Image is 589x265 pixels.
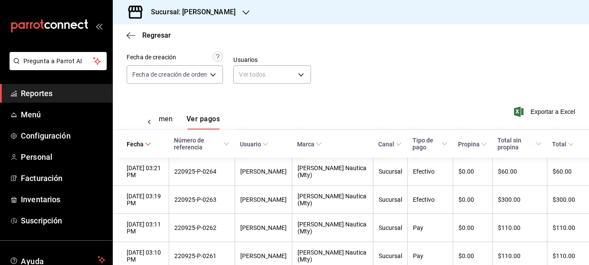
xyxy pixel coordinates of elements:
[498,168,542,175] div: $60.00
[174,168,229,175] div: 220925-P-0264
[379,168,402,175] div: Sucursal
[21,87,105,99] span: Reportes
[458,196,487,203] div: $0.00
[413,252,448,259] div: Pay
[144,7,236,17] h3: Sucursal: [PERSON_NAME]
[174,252,229,259] div: 220925-P-0261
[240,252,287,259] div: [PERSON_NAME]
[298,193,368,207] div: [PERSON_NAME] Nautica (Mty)
[21,109,105,120] span: Menú
[240,196,287,203] div: [PERSON_NAME]
[516,107,575,117] button: Exportar a Excel
[127,53,176,62] div: Fecha de creación
[298,249,368,263] div: [PERSON_NAME] Nautica (Mty)
[6,63,107,72] a: Pregunta a Parrot AI
[458,168,487,175] div: $0.00
[412,137,448,151] span: Tipo de pago
[127,249,164,263] div: [DATE] 03:10 PM
[498,252,542,259] div: $110.00
[413,168,448,175] div: Efectivo
[240,141,268,148] span: Usuario
[174,224,229,231] div: 220925-P-0262
[298,165,368,178] div: [PERSON_NAME] Nautica (Mty)
[233,57,311,63] label: Usuarios
[378,141,402,148] span: Canal
[298,221,368,235] div: [PERSON_NAME] Nautica (Mty)
[21,172,105,184] span: Facturación
[174,196,229,203] div: 220925-P-0263
[132,115,194,129] div: navigation tabs
[127,141,151,148] span: Fecha
[21,194,105,205] span: Inventarios
[187,115,220,129] button: Ver pagos
[498,224,542,231] div: $110.00
[553,224,575,231] div: $110.00
[174,137,229,151] span: Número de referencia
[240,224,287,231] div: [PERSON_NAME]
[413,224,448,231] div: Pay
[497,137,542,151] span: Total sin propina
[21,151,105,163] span: Personal
[379,224,402,231] div: Sucursal
[297,141,322,148] span: Marca
[240,168,287,175] div: [PERSON_NAME]
[21,130,105,142] span: Configuración
[553,252,575,259] div: $110.00
[21,215,105,226] span: Suscripción
[233,65,311,84] div: Ver todos
[379,196,402,203] div: Sucursal
[413,196,448,203] div: Efectivo
[127,193,164,207] div: [DATE] 03:19 PM
[10,52,107,70] button: Pregunta a Parrot AI
[142,31,171,39] span: Regresar
[21,255,94,265] span: Ayuda
[552,141,574,148] span: Total
[127,31,171,39] button: Regresar
[379,252,402,259] div: Sucursal
[23,57,93,66] span: Pregunta a Parrot AI
[458,224,487,231] div: $0.00
[127,221,164,235] div: [DATE] 03:11 PM
[458,252,487,259] div: $0.00
[498,196,542,203] div: $300.00
[553,168,575,175] div: $60.00
[127,165,164,178] div: [DATE] 03:21 PM
[458,141,487,148] span: Propina
[132,70,207,79] span: Fecha de creación de orden
[95,23,102,29] button: open_drawer_menu
[553,196,575,203] div: $300.00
